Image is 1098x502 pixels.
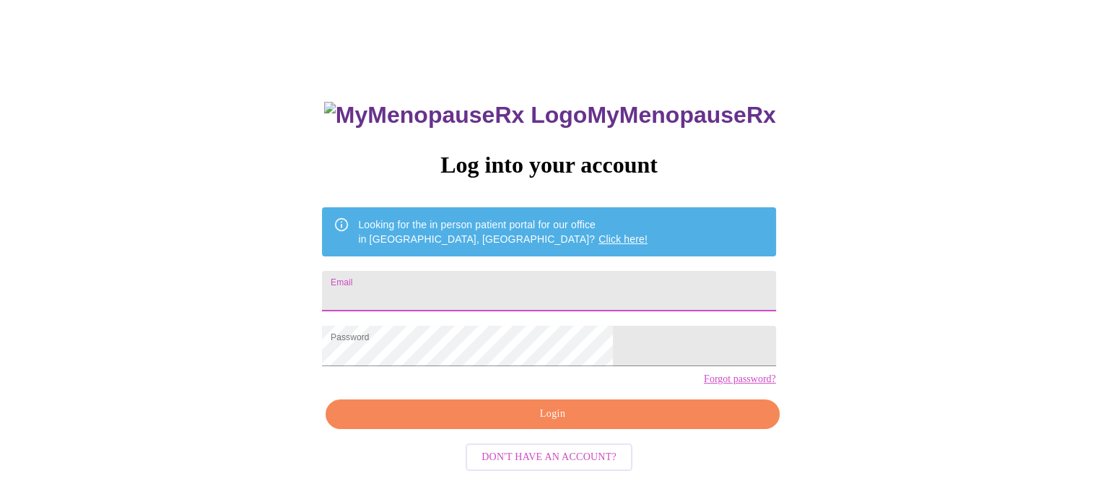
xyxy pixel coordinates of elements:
a: Don't have an account? [462,449,636,462]
span: Don't have an account? [482,449,616,467]
a: Forgot password? [704,373,776,385]
a: Click here! [598,233,648,245]
div: Looking for the in person patient portal for our office in [GEOGRAPHIC_DATA], [GEOGRAPHIC_DATA]? [358,212,648,252]
h3: MyMenopauseRx [324,102,776,129]
span: Login [342,405,762,423]
button: Don't have an account? [466,443,632,472]
img: MyMenopauseRx Logo [324,102,587,129]
button: Login [326,399,779,429]
h3: Log into your account [322,152,775,178]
